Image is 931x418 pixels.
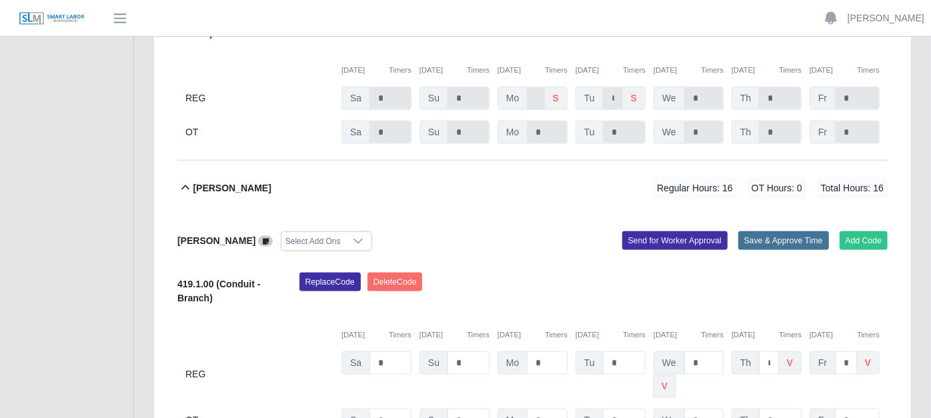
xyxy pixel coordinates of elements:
[419,351,448,375] span: Su
[576,329,646,341] div: [DATE]
[654,329,724,341] div: [DATE]
[576,351,604,375] span: Tu
[810,65,880,76] div: [DATE]
[653,177,737,199] span: Regular Hours: 16
[623,329,646,341] button: Timers
[738,231,829,250] button: Save & Approve Time
[654,65,724,76] div: [DATE]
[576,65,646,76] div: [DATE]
[732,351,760,375] span: Th
[654,87,685,110] span: We
[177,235,255,246] b: [PERSON_NAME]
[498,87,528,110] span: Mo
[654,121,685,144] span: We
[810,329,880,341] div: [DATE]
[299,273,361,291] button: ReplaceCode
[623,65,646,76] button: Timers
[193,181,271,195] b: [PERSON_NAME]
[857,65,880,76] button: Timers
[419,121,448,144] span: Su
[857,329,880,341] button: Timers
[553,91,559,105] b: s
[865,356,871,370] b: v
[817,177,888,199] span: Total Hours: 16
[177,279,260,303] b: 419.1.00 (Conduit - Branch)
[732,87,760,110] span: Th
[840,231,888,250] button: Add Code
[419,329,490,341] div: [DATE]
[701,329,724,341] button: Timers
[341,121,370,144] span: Sa
[848,11,924,25] a: [PERSON_NAME]
[732,121,760,144] span: Th
[19,11,85,26] img: SLM Logo
[622,231,728,250] button: Send for Worker Approval
[498,329,568,341] div: [DATE]
[185,87,333,110] div: REG
[545,329,568,341] button: Timers
[576,121,604,144] span: Tu
[177,161,888,215] button: [PERSON_NAME] Regular Hours: 16 OT Hours: 0 Total Hours: 16
[498,121,528,144] span: Mo
[810,121,836,144] span: Fr
[631,91,637,105] b: s
[732,65,802,76] div: [DATE]
[779,65,802,76] button: Timers
[576,87,604,110] span: Tu
[467,65,490,76] button: Timers
[810,351,836,375] span: Fr
[185,121,333,144] div: OT
[341,87,370,110] span: Sa
[419,65,490,76] div: [DATE]
[732,329,802,341] div: [DATE]
[810,87,836,110] span: Fr
[654,351,685,375] span: We
[367,273,423,291] button: DeleteCode
[341,351,370,375] span: Sa
[185,351,333,398] div: REG
[498,351,528,375] span: Mo
[258,235,273,246] a: View/Edit Notes
[389,329,411,341] button: Timers
[545,65,568,76] button: Timers
[341,65,411,76] div: [DATE]
[419,87,448,110] span: Su
[467,329,490,341] button: Timers
[787,356,793,370] b: v
[662,379,668,393] b: v
[498,65,568,76] div: [DATE]
[389,65,411,76] button: Timers
[341,329,411,341] div: [DATE]
[701,65,724,76] button: Timers
[281,232,345,251] div: Select Add Ons
[748,177,806,199] span: OT Hours: 0
[779,329,802,341] button: Timers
